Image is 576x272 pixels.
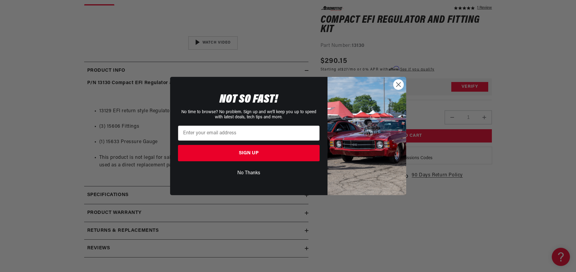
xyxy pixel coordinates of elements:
[181,110,316,120] span: No time to browse? No problem. Sign up and we'll keep you up to speed with latest deals, tech tip...
[178,145,320,161] button: SIGN UP
[327,77,406,195] img: 85cdd541-2605-488b-b08c-a5ee7b438a35.jpeg
[393,79,404,90] button: Close dialog
[178,126,320,141] input: Enter your email address
[219,93,278,106] span: NOT SO FAST!
[178,167,320,179] button: No Thanks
